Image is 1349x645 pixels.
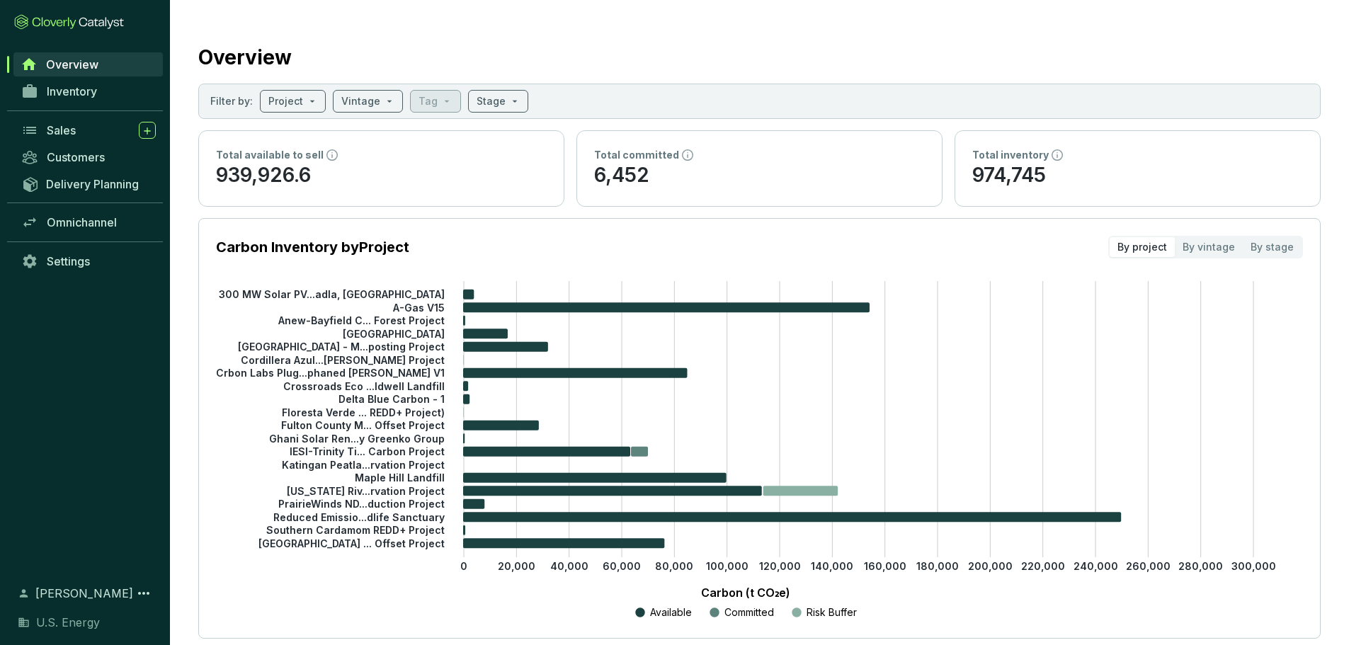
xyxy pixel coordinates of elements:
[269,433,445,445] tspan: Ghani Solar Ren...y Greenko Group
[811,560,853,572] tspan: 140,000
[219,288,445,300] tspan: 300 MW Solar PV...adla, [GEOGRAPHIC_DATA]
[1126,560,1171,572] tspan: 260,000
[14,210,163,234] a: Omnichannel
[237,584,1253,601] p: Carbon (t CO₂e)
[241,354,445,366] tspan: Cordillera Azul...[PERSON_NAME] Project
[807,605,857,620] p: Risk Buffer
[216,237,409,257] p: Carbon Inventory by Project
[1110,237,1175,257] div: By project
[210,94,253,108] p: Filter by:
[198,42,292,72] h2: Overview
[759,560,801,572] tspan: 120,000
[338,393,445,405] tspan: Delta Blue Carbon - 1
[46,177,139,191] span: Delivery Planning
[1021,560,1065,572] tspan: 220,000
[47,84,97,98] span: Inventory
[550,560,588,572] tspan: 40,000
[13,52,163,76] a: Overview
[281,419,445,431] tspan: Fulton County M... Offset Project
[47,150,105,164] span: Customers
[47,123,76,137] span: Sales
[283,380,445,392] tspan: Crossroads Eco ...ldwell Landfill
[282,406,445,418] tspan: Floresta Verde ... REDD+ Project)
[706,560,749,572] tspan: 100,000
[282,459,445,471] tspan: Katingan Peatla...rvation Project
[419,94,438,108] p: Tag
[724,605,774,620] p: Committed
[216,162,547,189] p: 939,926.6
[498,560,535,572] tspan: 20,000
[1108,236,1303,258] div: segmented control
[594,162,925,189] p: 6,452
[1243,237,1302,257] div: By stage
[216,148,324,162] p: Total available to sell
[14,79,163,103] a: Inventory
[343,328,445,340] tspan: [GEOGRAPHIC_DATA]
[266,524,445,536] tspan: Southern Cardamom REDD+ Project
[14,172,163,195] a: Delivery Planning
[35,585,133,602] span: [PERSON_NAME]
[36,614,100,631] span: U.S. Energy
[216,367,445,379] tspan: Crbon Labs Plug...phaned [PERSON_NAME] V1
[278,498,445,510] tspan: PrairieWinds ND...duction Project
[864,560,906,572] tspan: 160,000
[278,314,445,326] tspan: Anew-Bayfield C... Forest Project
[916,560,959,572] tspan: 180,000
[14,145,163,169] a: Customers
[290,445,445,457] tspan: IESI-Trinity Ti... Carbon Project
[1231,560,1276,572] tspan: 300,000
[1074,560,1118,572] tspan: 240,000
[972,162,1303,189] p: 974,745
[47,215,117,229] span: Omnichannel
[972,148,1049,162] p: Total inventory
[968,560,1013,572] tspan: 200,000
[460,560,467,572] tspan: 0
[1175,237,1243,257] div: By vintage
[355,472,445,484] tspan: Maple Hill Landfill
[46,57,98,72] span: Overview
[238,341,445,353] tspan: [GEOGRAPHIC_DATA] - M...posting Project
[14,118,163,142] a: Sales
[258,537,445,549] tspan: [GEOGRAPHIC_DATA] ... Offset Project
[603,560,641,572] tspan: 60,000
[392,302,445,314] tspan: A-Gas V15
[14,249,163,273] a: Settings
[1178,560,1223,572] tspan: 280,000
[47,254,90,268] span: Settings
[287,485,445,497] tspan: [US_STATE] Riv...rvation Project
[594,148,679,162] p: Total committed
[655,560,693,572] tspan: 80,000
[650,605,692,620] p: Available
[273,511,445,523] tspan: Reduced Emissio...dlife Sanctuary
